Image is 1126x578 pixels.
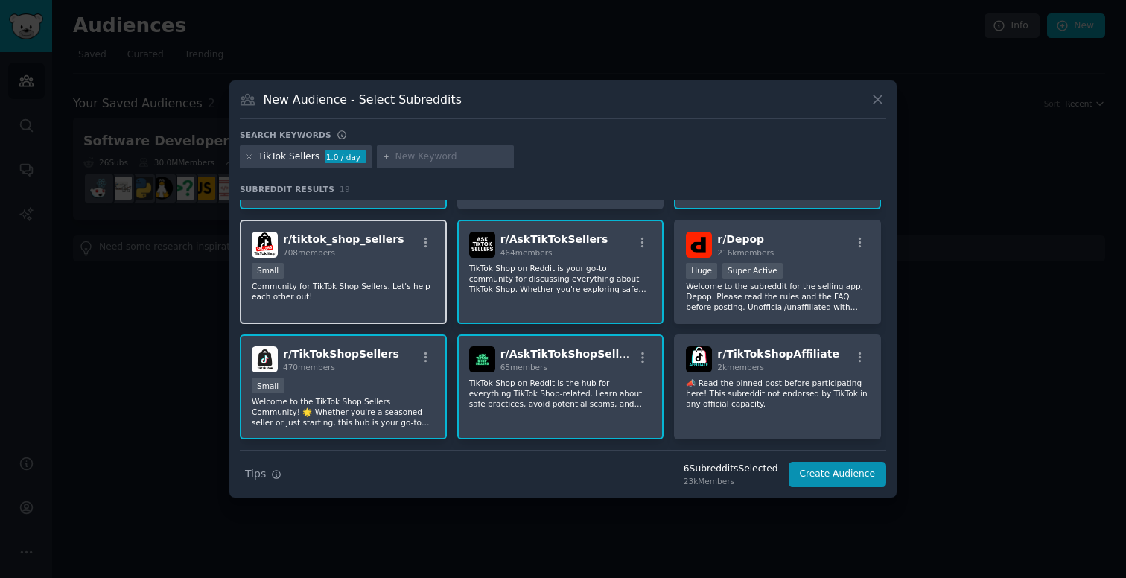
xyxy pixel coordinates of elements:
[789,462,887,487] button: Create Audience
[684,463,778,476] div: 6 Subreddit s Selected
[717,248,774,257] span: 216k members
[717,363,764,372] span: 2k members
[686,232,712,258] img: Depop
[240,461,287,487] button: Tips
[395,150,509,164] input: New Keyword
[686,263,717,279] div: Huge
[283,248,335,257] span: 708 members
[500,233,608,245] span: r/ AskTikTokSellers
[240,130,331,140] h3: Search keywords
[252,378,284,393] div: Small
[686,346,712,372] img: TikTokShopAffiliate
[252,396,435,428] p: Welcome to the TikTok Shop Sellers Community! 🌟 Whether you're a seasoned seller or just starting...
[469,263,652,294] p: TikTok Shop on Reddit is your go-to community for discussing everything about TikTok Shop. Whethe...
[283,233,404,245] span: r/ tiktok_shop_sellers
[283,348,399,360] span: r/ TikTokShopSellers
[469,232,495,258] img: AskTikTokSellers
[252,232,278,258] img: tiktok_shop_sellers
[500,248,553,257] span: 464 members
[684,476,778,486] div: 23k Members
[717,348,839,360] span: r/ TikTokShopAffiliate
[240,184,334,194] span: Subreddit Results
[258,150,320,164] div: TikTok Sellers
[469,378,652,409] p: TikTok Shop on Reddit is the hub for everything TikTok Shop-related. Learn about safe practices, ...
[252,263,284,279] div: Small
[469,346,495,372] img: AskTikTokShopSellers
[717,233,764,245] span: r/ Depop
[252,281,435,302] p: Community for TikTok Shop Sellers. Let's help each other out!
[325,150,366,164] div: 1.0 / day
[500,348,637,360] span: r/ AskTikTokShopSellers
[252,346,278,372] img: TikTokShopSellers
[264,92,462,107] h3: New Audience - Select Subreddits
[686,281,869,312] p: Welcome to the subreddit for the selling app, Depop. Please read the rules and the FAQ before pos...
[686,378,869,409] p: 📣 Read the pinned post before participating here! This subreddit not endorsed by TikTok in any of...
[340,185,350,194] span: 19
[283,363,335,372] span: 470 members
[500,363,547,372] span: 65 members
[722,263,783,279] div: Super Active
[245,466,266,482] span: Tips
